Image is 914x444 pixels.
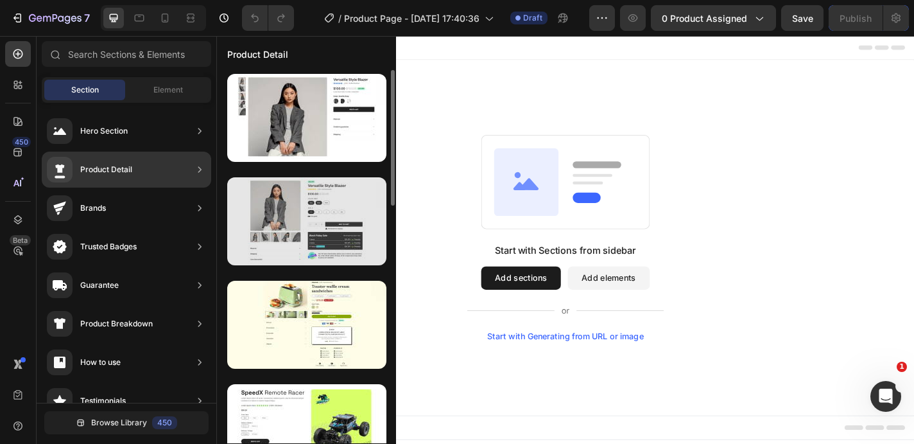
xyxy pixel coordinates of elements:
span: Draft [523,12,542,24]
button: Save [781,5,823,31]
span: Product Page - [DATE] 17:40:36 [344,12,479,25]
div: 450 [12,137,31,147]
button: 0 product assigned [651,5,776,31]
button: Publish [829,5,883,31]
div: Testimonials [80,395,126,407]
div: Brands [80,202,106,215]
span: Section [71,84,99,96]
span: Save [792,13,813,24]
div: Hero Section [80,125,128,138]
div: Undo/Redo [242,5,294,31]
div: How to use [80,356,121,369]
button: Add sections [292,254,380,280]
div: Product Breakdown [80,317,153,330]
span: 0 product assigned [662,12,747,25]
div: Guarantee [80,279,119,292]
div: Product Detail [80,163,132,176]
iframe: Intercom live chat [870,381,901,412]
p: 7 [84,10,90,26]
div: Start with Sections from sidebar [307,229,463,244]
input: Search Sections & Elements [42,41,211,67]
div: Trusted Badges [80,240,137,253]
span: Browse Library [91,417,147,429]
div: Publish [840,12,872,25]
span: Element [153,84,183,96]
div: Start with Generating from URL or image [299,326,472,337]
iframe: Design area [216,36,914,444]
button: Browse Library450 [44,411,209,434]
button: Add elements [388,254,478,280]
span: 1 [897,362,907,372]
div: Beta [10,235,31,245]
button: 7 [5,5,96,31]
span: / [338,12,341,25]
div: 450 [152,416,177,429]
